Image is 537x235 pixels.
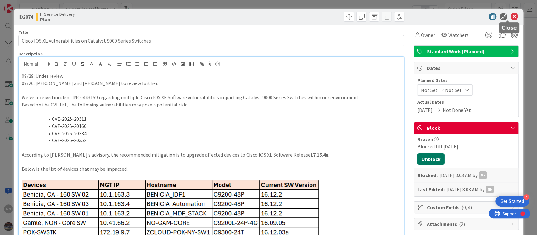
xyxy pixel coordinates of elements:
[479,171,487,179] div: NN
[22,80,401,87] p: 09/26: [PERSON_NAME] and [PERSON_NAME] to review further.
[445,86,461,94] span: Not Set
[427,124,507,132] span: Block
[421,31,435,39] span: Owner
[22,72,401,80] p: 09/29: Under review
[22,94,401,101] p: We've received incident INC0443159 regarding multiple Cisco IOS XE Software vulnerabilities impac...
[18,35,404,46] input: type card name here...
[18,51,43,57] span: Description
[439,171,487,179] div: [DATE] 8:03 AM by
[427,220,507,228] span: Attachments
[33,3,34,8] div: 9
[29,115,401,123] li: CVE-2025-20311
[22,151,401,158] p: According to [PERSON_NAME]’s advisory, the recommended mitigation is to upgrade affected devices ...
[446,186,494,193] div: [DATE] 8:03 AM by
[417,137,433,141] span: Reason
[40,12,75,17] span: IT Service Delivery
[22,165,401,173] p: Below is the list of devices that may be impacted.
[417,186,444,193] b: Last Edited:
[22,101,401,108] p: Based on the CVE list, the following vulnerabilities may pose a potential risk:
[501,198,524,204] div: Get Started
[417,171,437,179] b: Blocked:
[310,152,328,158] strong: 17.15.4a
[417,99,515,106] span: Actual Dates
[18,29,28,35] label: Title
[29,137,401,144] li: CVE-2025-20352
[29,123,401,130] li: CVE-2025-20160
[427,48,507,55] span: Standard Work (Planned)
[459,221,465,227] span: ( 2 )
[486,186,494,193] div: NN
[417,153,445,165] button: Unblock
[417,77,515,84] span: Planned Dates
[427,64,507,72] span: Dates
[427,203,507,211] span: Custom Fields
[417,143,515,150] div: Blocked till [DATE]
[442,106,471,114] span: Not Done Yet
[501,25,517,31] h5: Close
[461,204,472,210] span: ( 0/4 )
[40,17,75,22] b: Plan
[23,14,33,20] b: 2074
[18,13,33,20] span: ID
[523,194,529,200] div: 4
[13,1,29,9] span: Support
[448,31,468,39] span: Watchers
[29,130,401,137] li: CVE-2025-20334
[421,86,437,94] span: Not Set
[417,106,432,114] span: [DATE]
[495,196,529,207] div: Open Get Started checklist, remaining modules: 4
